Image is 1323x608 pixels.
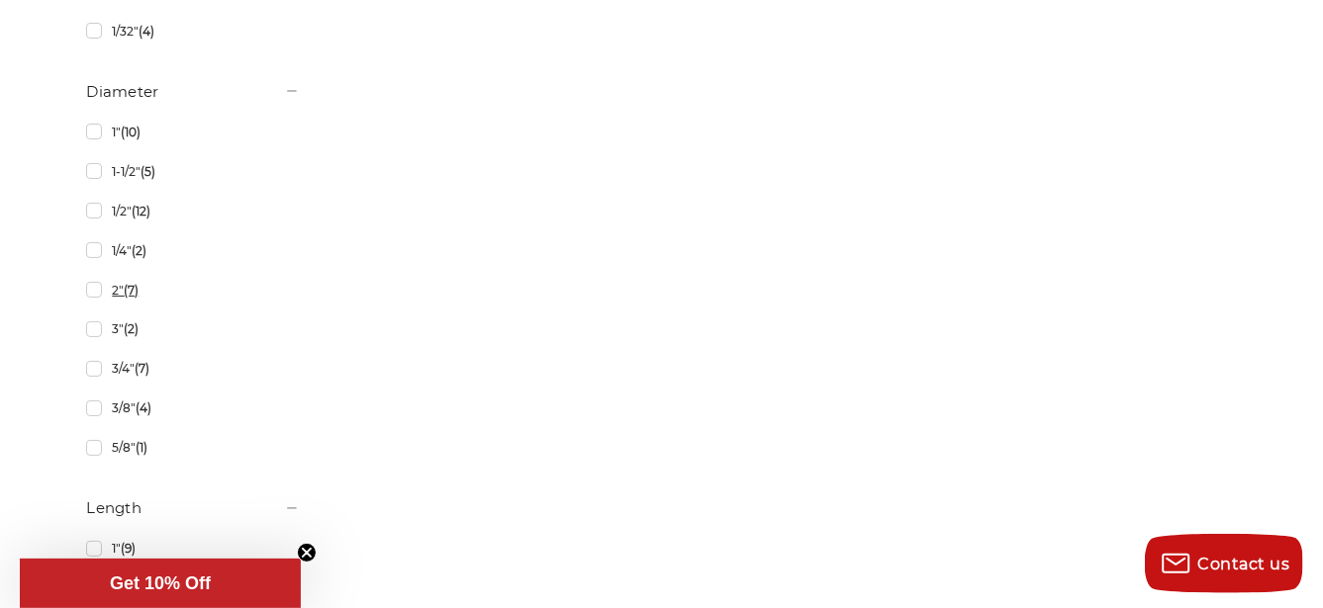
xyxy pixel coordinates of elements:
[86,273,300,307] a: 2"
[86,233,300,268] a: 1/4"
[121,541,136,556] span: (9)
[136,400,151,415] span: (4)
[110,573,211,593] span: Get 10% Off
[136,440,147,455] span: (1)
[124,321,139,336] span: (2)
[297,543,317,563] button: Close teaser
[86,351,300,386] a: 3/4"
[20,559,301,608] div: Get 10% OffClose teaser
[135,361,149,376] span: (7)
[139,24,154,39] span: (4)
[86,391,300,425] a: 3/8"
[124,283,139,298] span: (7)
[86,14,300,48] a: 1/32"
[86,496,300,520] h5: Length
[86,311,300,346] a: 3"
[141,164,155,179] span: (5)
[86,430,300,465] a: 5/8"
[86,531,300,565] a: 1"
[121,125,141,139] span: (10)
[86,80,300,104] h5: Diameter
[86,115,300,149] a: 1"
[132,243,146,258] span: (2)
[86,194,300,228] a: 1/2"
[1198,555,1290,573] span: Contact us
[1145,534,1303,593] button: Contact us
[86,154,300,189] a: 1-1/2"
[132,204,150,218] span: (12)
